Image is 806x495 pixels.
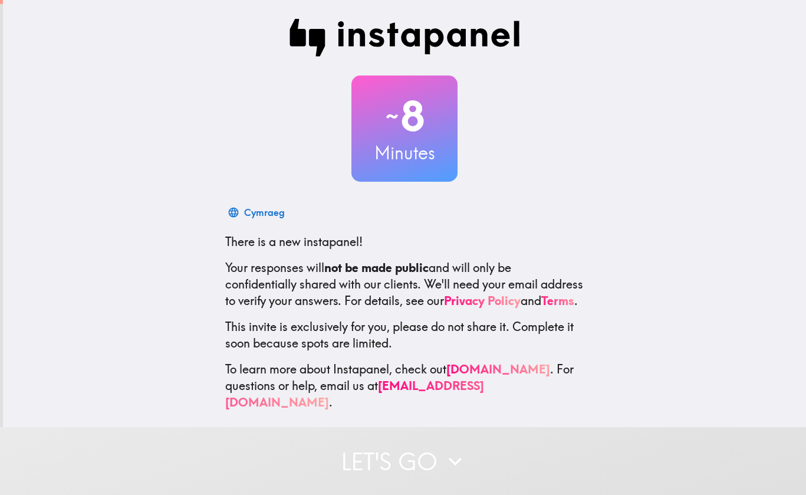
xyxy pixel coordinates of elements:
span: ~ [384,99,400,134]
a: Privacy Policy [444,293,521,308]
p: This invite is exclusively for you, please do not share it. Complete it soon because spots are li... [225,319,584,352]
div: Cymraeg [244,204,285,221]
button: Cymraeg [225,201,289,224]
b: not be made public [324,260,429,275]
img: Instapanel [289,19,520,57]
a: Terms [541,293,574,308]
a: [EMAIL_ADDRESS][DOMAIN_NAME] [225,378,484,409]
p: To learn more about Instapanel, check out . For questions or help, email us at . [225,361,584,411]
h2: 8 [351,92,458,140]
h3: Minutes [351,140,458,165]
span: There is a new instapanel! [225,234,363,249]
a: [DOMAIN_NAME] [446,362,550,376]
p: Your responses will and will only be confidentially shared with our clients. We'll need your emai... [225,260,584,309]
